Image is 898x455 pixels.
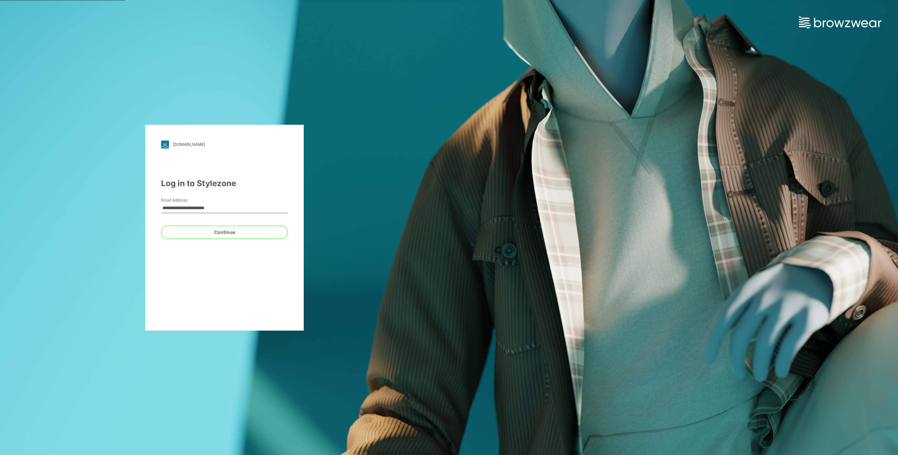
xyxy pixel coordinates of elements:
[161,226,288,239] button: Continue
[799,16,881,28] img: browzwear-logo.73288ffb.svg
[161,178,288,189] div: Log in to Stylezone
[161,141,288,148] a: [DOMAIN_NAME]
[173,142,205,147] div: [DOMAIN_NAME]
[161,197,207,203] label: Email Address
[161,141,169,148] img: svg+xml;base64,PHN2ZyB3aWR0aD0iMjgiIGhlaWdodD0iMjgiIHZpZXdCb3g9IjAgMCAyOCAyOCIgZmlsbD0ibm9uZSIgeG...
